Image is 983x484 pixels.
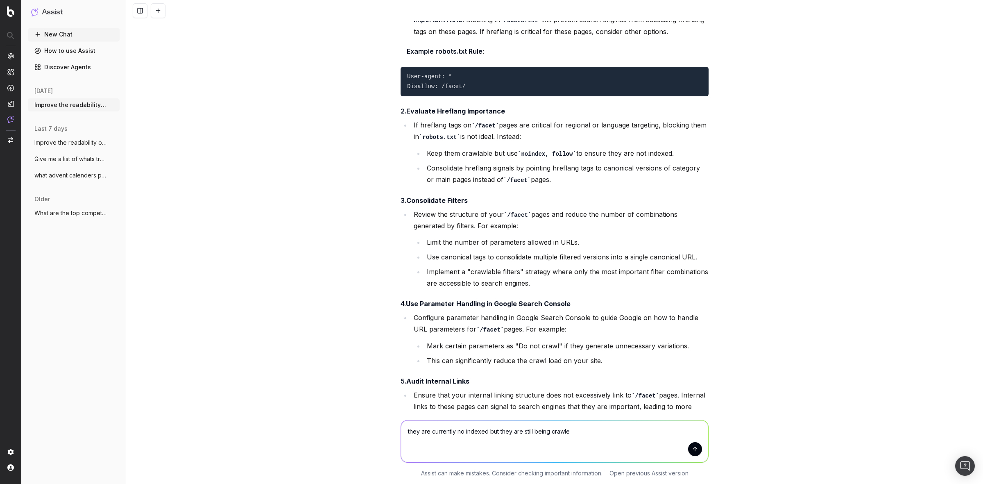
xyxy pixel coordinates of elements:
[411,119,709,186] li: If hreflang tags on pages are critical for regional or language targeting, blocking them in is no...
[471,123,499,129] code: /facet
[518,151,576,157] code: noindex, follow
[419,134,460,141] code: robots.txt
[424,266,709,289] li: Implement a "crawlable filters" strategy where only the most important filter combinations are ac...
[609,469,689,477] a: Open previous Assist version
[28,207,120,220] button: What are the top competitors ranking for
[411,389,709,424] li: Ensure that your internal linking structure does not excessively link to pages. Internal links to...
[407,47,482,55] strong: Example robots.txt Rule
[28,169,120,182] button: what advent calenders pages can I create
[632,393,659,399] code: /facet
[424,251,709,263] li: Use canonical tags to consolidate multiple filtered versions into a single canonical URL.
[424,355,709,366] li: This can significantly reduce the crawl load on your site.
[424,148,709,159] li: Keep them crawlable but use to ensure they are not indexed.
[31,7,116,18] button: Assist
[28,136,120,149] button: Improve the readability of [URL]
[7,449,14,455] img: Setting
[28,28,120,41] button: New Chat
[28,61,120,74] a: Discover Agents
[28,152,120,166] button: Give me a list of whats trendings
[476,327,504,333] code: /facet
[34,155,106,163] span: Give me a list of whats trendings
[31,8,39,16] img: Assist
[411,312,709,366] li: Configure parameter handling in Google Search Console to guide Google on how to handle URL parame...
[401,299,709,309] h4: 4.
[504,212,531,218] code: /facet
[406,196,468,205] strong: Consolidate Filters
[34,139,106,147] span: Improve the readability of [URL]
[955,456,975,476] div: Open Intercom Messenger
[503,177,531,184] code: /facet
[7,84,14,91] img: Activation
[421,469,602,477] p: Assist can make mistakes. Consider checking important information.
[34,87,53,95] span: [DATE]
[7,464,14,471] img: My account
[34,101,106,109] span: Improve the readability of [URL]
[424,236,709,248] li: Limit the number of parameters allowed in URLs.
[406,107,505,115] strong: Evaluate Hreflang Importance
[424,340,709,352] li: Mark certain parameters as "Do not crawl" if they generate unnecessary variations.
[8,137,13,143] img: Switch project
[407,73,466,90] code: User-agent: * Disallow: /facet/
[406,377,469,385] strong: Audit Internal Links
[401,106,709,116] h4: 2.
[7,100,14,107] img: Studio
[411,209,709,289] li: Review the structure of your pages and reduce the number of combinations generated by filters. Fo...
[411,14,709,37] li: : Blocking in will prevent search engines from accessing hreflang tags on these pages. If hreflan...
[7,116,14,123] img: Assist
[7,68,14,75] img: Intelligence
[34,125,68,133] span: last 7 days
[34,171,106,180] span: what advent calenders pages can I create
[406,300,571,308] strong: Use Parameter Handling in Google Search Console
[7,6,14,17] img: Botify logo
[34,209,106,217] span: What are the top competitors ranking for
[28,98,120,111] button: Improve the readability of [URL]
[34,195,50,203] span: older
[424,162,709,186] li: Consolidate hreflang signals by pointing hreflang tags to canonical versions of category or main ...
[28,44,120,57] a: How to use Assist
[42,7,63,18] h1: Assist
[401,376,709,386] h4: 5.
[401,420,708,462] textarea: they are currently no indexed but they are still being crawle
[7,53,14,59] img: Analytics
[401,195,709,205] h4: 3.
[401,45,709,57] p: :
